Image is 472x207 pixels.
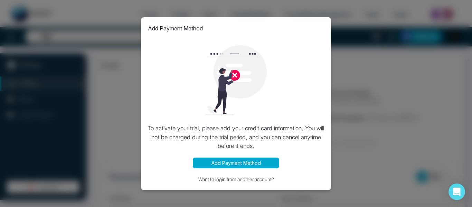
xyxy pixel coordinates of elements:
button: Add Payment Method [193,158,279,168]
img: loading [201,45,271,114]
p: To activate your trial, please add your credit card information. You will not be charged during t... [148,124,324,151]
p: Add Payment Method [148,24,203,32]
button: Want to login from another account? [148,175,324,183]
div: Open Intercom Messenger [449,184,465,200]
